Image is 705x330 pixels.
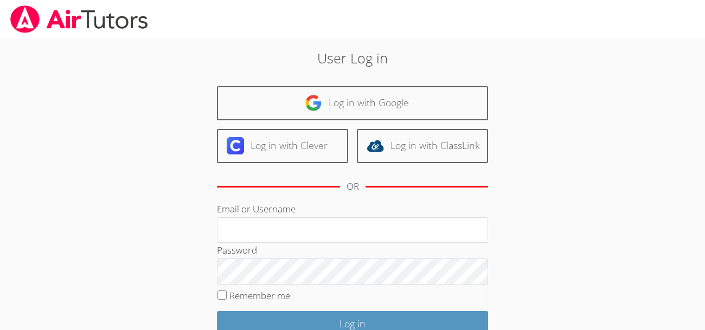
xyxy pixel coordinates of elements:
[229,289,290,302] label: Remember me
[347,179,359,195] div: OR
[357,129,488,163] a: Log in with ClassLink
[9,5,149,33] img: airtutors_banner-c4298cdbf04f3fff15de1276eac7730deb9818008684d7c2e4769d2f7ddbe033.png
[305,94,322,112] img: google-logo-50288ca7cdecda66e5e0955fdab243c47b7ad437acaf1139b6f446037453330a.svg
[217,203,296,215] label: Email or Username
[217,244,257,256] label: Password
[162,48,543,68] h2: User Log in
[217,86,488,120] a: Log in with Google
[217,129,348,163] a: Log in with Clever
[227,137,244,154] img: clever-logo-6eab21bc6e7a338710f1a6ff85c0baf02591cd810cc4098c63d3a4b26e2feb20.svg
[367,137,384,154] img: classlink-logo-d6bb404cc1216ec64c9a2012d9dc4662098be43eaf13dc465df04b49fa7ab582.svg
